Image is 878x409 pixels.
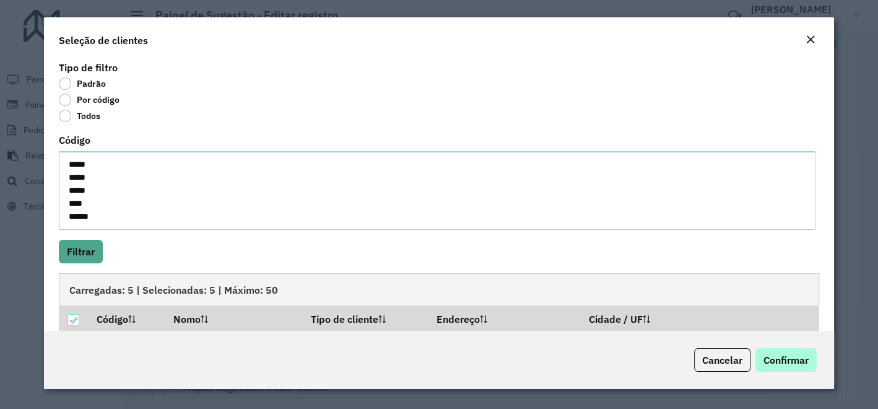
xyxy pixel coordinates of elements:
font: Código [59,134,90,146]
font: Código [97,313,128,325]
font: Nomo [173,313,201,325]
em: Fechar [806,35,815,45]
font: Tipo de filtro [59,61,118,74]
font: Endereço [437,313,480,325]
label: Padrão [59,77,106,90]
h4: Seleção de clientes [59,33,148,48]
button: Fechar [802,32,819,48]
span: Confirmar [763,354,809,366]
label: Todos [59,110,100,122]
button: Cancelar [694,348,750,372]
font: Carregadas: 5 | Selecionadas: 5 | Máximo: 50 [69,284,278,296]
label: Por código [59,94,120,106]
font: Cidade / UF [589,313,643,325]
font: Tipo de cliente [311,313,378,325]
span: Cancelar [702,354,742,366]
button: Filtrar [59,240,103,263]
button: Confirmar [755,348,817,372]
